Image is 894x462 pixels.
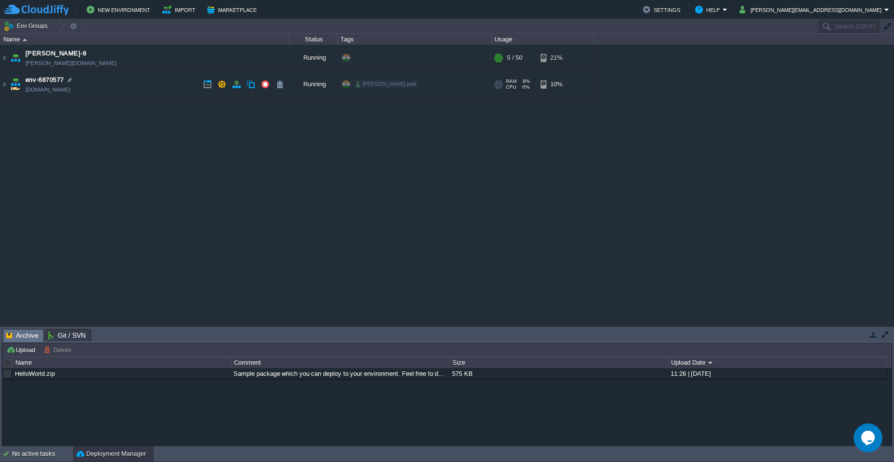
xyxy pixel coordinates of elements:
[541,71,572,97] div: 10%
[507,45,522,71] div: 5 / 50
[450,357,668,368] div: Size
[15,370,55,377] a: HelloWorld.zip
[26,85,70,94] a: [DOMAIN_NAME]
[207,4,259,15] button: Marketplace
[26,58,117,68] span: [PERSON_NAME][DOMAIN_NAME]
[48,330,86,341] span: Git / SVN
[0,71,8,97] img: AMDAwAAAACH5BAEAAAAALAAAAAABAAEAAAICRAEAOw==
[0,45,8,71] img: AMDAwAAAACH5BAEAAAAALAAAAAABAAEAAAICRAEAOw==
[231,368,449,379] div: Sample package which you can deploy to your environment. Feel free to delete and upload a package...
[6,330,39,342] span: Archive
[338,34,491,45] div: Tags
[26,75,64,85] a: env-6870577
[13,357,231,368] div: Name
[354,80,418,89] div: [PERSON_NAME].patil
[9,45,22,71] img: AMDAwAAAACH5BAEAAAAALAAAAAABAAEAAAICRAEAOw==
[26,49,86,58] a: [PERSON_NAME]-8
[3,19,51,33] button: Env Groups
[3,4,69,16] img: CloudJiffy
[520,84,530,90] span: 0%
[739,4,884,15] button: [PERSON_NAME][EMAIL_ADDRESS][DOMAIN_NAME]
[506,84,516,90] span: CPU
[23,39,27,41] img: AMDAwAAAACH5BAEAAAAALAAAAAABAAEAAAICRAEAOw==
[87,4,153,15] button: New Environment
[450,368,667,379] div: 575 KB
[44,345,74,354] button: Delete
[12,446,72,462] div: No active tasks
[520,79,530,84] span: 8%
[289,71,337,97] div: Running
[668,368,886,379] div: 11:26 | [DATE]
[854,423,884,452] iframe: chat widget
[695,4,723,15] button: Help
[1,34,289,45] div: Name
[6,345,38,354] button: Upload
[541,45,572,71] div: 21%
[232,357,449,368] div: Comment
[643,4,683,15] button: Settings
[77,449,146,459] button: Deployment Manager
[162,4,198,15] button: Import
[9,71,22,97] img: AMDAwAAAACH5BAEAAAAALAAAAAABAAEAAAICRAEAOw==
[290,34,337,45] div: Status
[492,34,594,45] div: Usage
[506,79,517,84] span: RAM
[669,357,886,368] div: Upload Date
[289,45,337,71] div: Running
